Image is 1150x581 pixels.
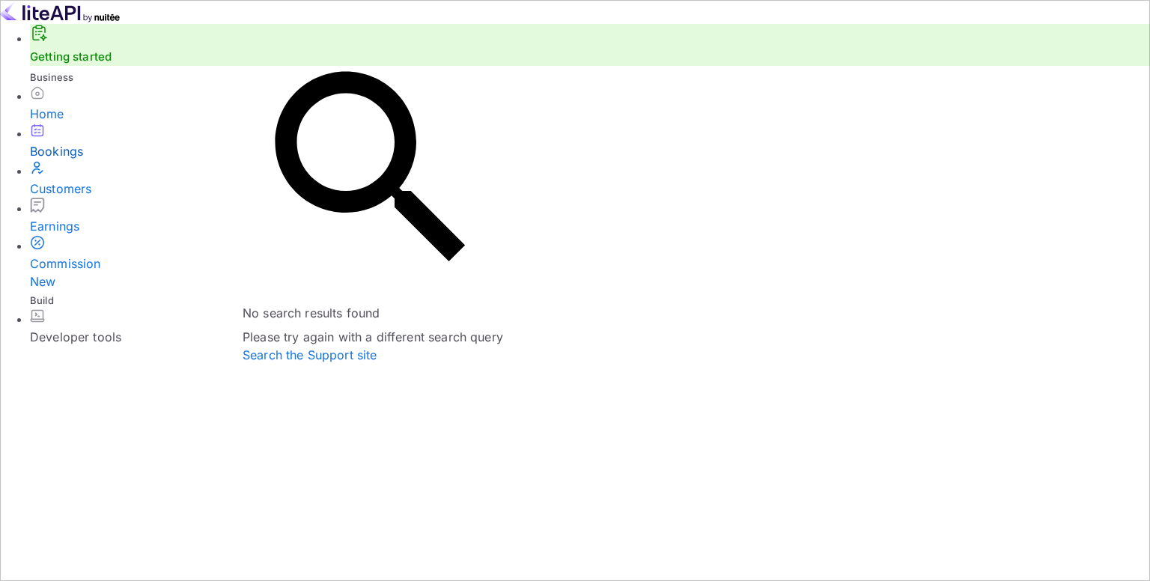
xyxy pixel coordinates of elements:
[243,328,503,346] p: Please try again with a different search query
[30,24,1150,66] div: Getting started
[30,273,1150,290] div: New
[30,180,1150,198] div: Customers
[243,347,377,362] a: Search the Support site
[30,217,1150,235] div: Earnings
[30,160,1150,198] a: Customers
[30,198,1150,235] a: Earnings
[30,142,1150,160] div: Bookings
[30,255,1150,290] div: Commission
[30,294,54,306] span: Build
[30,85,1150,123] a: Home
[30,328,1150,346] div: Developer tools
[243,304,503,322] p: No search results found
[30,71,73,83] span: Business
[30,123,1150,160] a: Bookings
[30,105,1150,123] div: Home
[30,235,1150,290] a: CommissionNew
[30,49,112,64] a: Getting started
